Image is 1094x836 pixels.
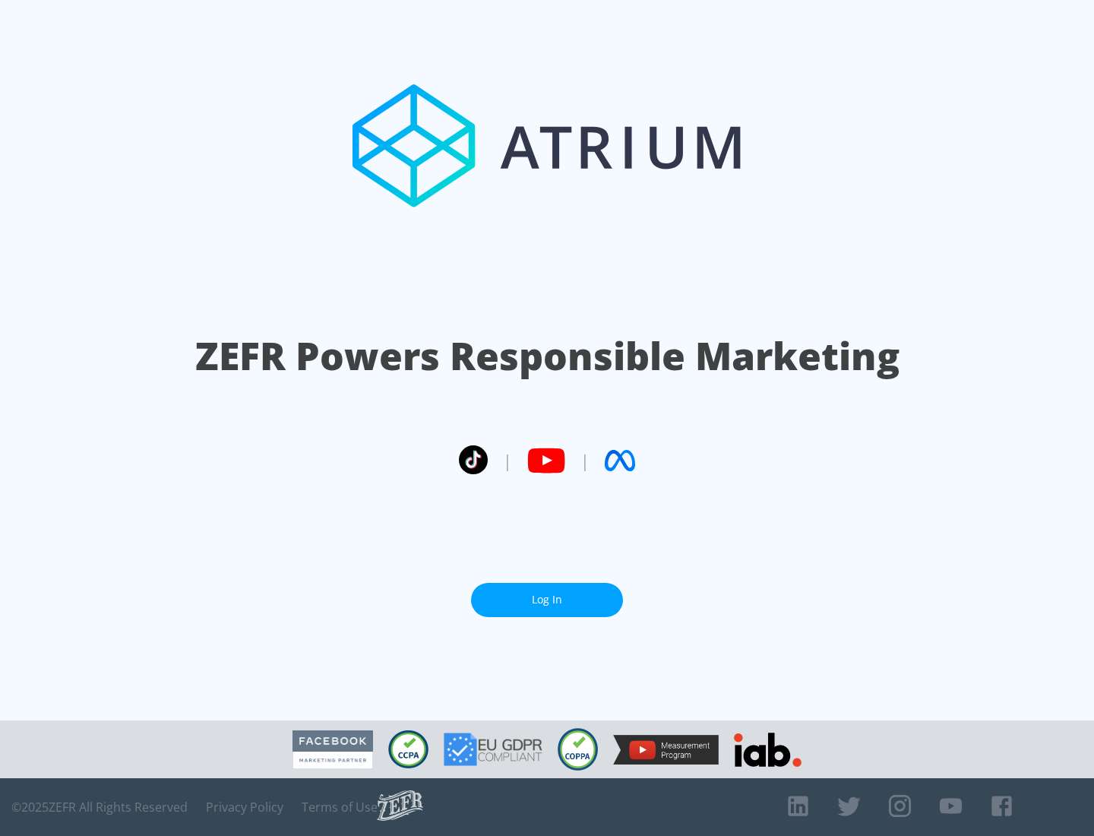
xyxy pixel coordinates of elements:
img: GDPR Compliant [444,733,542,766]
img: IAB [734,733,802,767]
span: | [503,449,512,472]
img: COPPA Compliant [558,728,598,771]
span: © 2025 ZEFR All Rights Reserved [11,800,188,815]
img: YouTube Measurement Program [613,735,719,765]
a: Terms of Use [302,800,378,815]
h1: ZEFR Powers Responsible Marketing [195,330,900,382]
img: Facebook Marketing Partner [292,730,373,769]
a: Log In [471,583,623,617]
img: CCPA Compliant [388,730,428,768]
span: | [580,449,590,472]
a: Privacy Policy [206,800,283,815]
